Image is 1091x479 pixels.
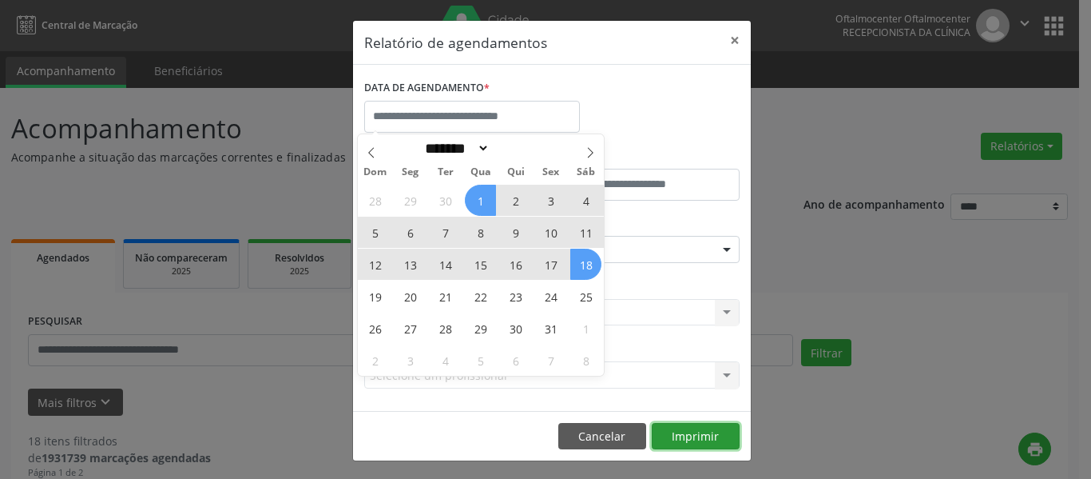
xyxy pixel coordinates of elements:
span: Outubro 9, 2025 [500,217,531,248]
span: Outubro 19, 2025 [359,281,391,312]
span: Outubro 22, 2025 [465,281,496,312]
span: Novembro 2, 2025 [359,345,391,376]
span: Outubro 3, 2025 [535,185,566,216]
button: Cancelar [558,423,646,450]
span: Novembro 6, 2025 [500,345,531,376]
input: Year [490,140,542,157]
span: Outubro 7, 2025 [430,217,461,248]
span: Qui [498,167,534,178]
span: Sáb [569,167,604,178]
span: Sex [534,167,569,178]
span: Outubro 25, 2025 [570,281,601,312]
span: Outubro 13, 2025 [395,249,426,280]
span: Outubro 26, 2025 [359,313,391,344]
span: Outubro 30, 2025 [500,313,531,344]
span: Outubro 1, 2025 [465,185,496,216]
span: Outubro 15, 2025 [465,249,496,280]
button: Close [719,21,751,60]
span: Outubro 2, 2025 [500,185,531,216]
span: Setembro 29, 2025 [395,185,426,216]
span: Novembro 1, 2025 [570,313,601,344]
span: Outubro 27, 2025 [395,313,426,344]
span: Outubro 11, 2025 [570,217,601,248]
span: Outubro 8, 2025 [465,217,496,248]
span: Outubro 20, 2025 [395,281,426,312]
span: Outubro 29, 2025 [465,313,496,344]
span: Novembro 4, 2025 [430,345,461,376]
span: Outubro 4, 2025 [570,185,601,216]
span: Outubro 24, 2025 [535,281,566,312]
select: Month [419,140,490,157]
span: Outubro 23, 2025 [500,281,531,312]
label: ATÉ [556,144,740,169]
h5: Relatório de agendamentos [364,32,547,53]
span: Outubro 12, 2025 [359,249,391,280]
span: Novembro 5, 2025 [465,345,496,376]
label: DATA DE AGENDAMENTO [364,76,490,101]
span: Seg [393,167,428,178]
span: Outubro 10, 2025 [535,217,566,248]
span: Outubro 31, 2025 [535,313,566,344]
span: Ter [428,167,463,178]
button: Imprimir [652,423,740,450]
span: Novembro 3, 2025 [395,345,426,376]
span: Dom [358,167,393,178]
span: Outubro 18, 2025 [570,249,601,280]
span: Qua [463,167,498,178]
span: Outubro 28, 2025 [430,313,461,344]
span: Outubro 14, 2025 [430,249,461,280]
span: Setembro 28, 2025 [359,185,391,216]
span: Setembro 30, 2025 [430,185,461,216]
span: Outubro 6, 2025 [395,217,426,248]
span: Outubro 21, 2025 [430,281,461,312]
span: Outubro 17, 2025 [535,249,566,280]
span: Novembro 8, 2025 [570,345,601,376]
span: Novembro 7, 2025 [535,345,566,376]
span: Outubro 16, 2025 [500,249,531,280]
span: Outubro 5, 2025 [359,217,391,248]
